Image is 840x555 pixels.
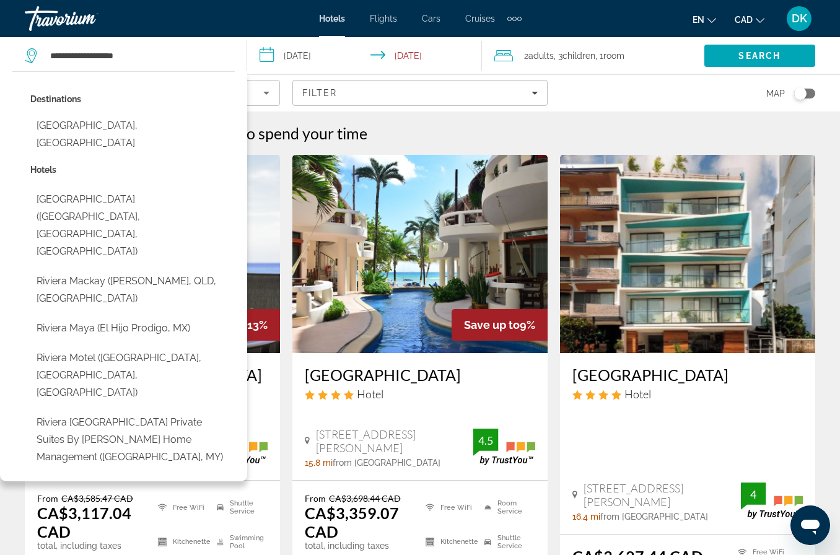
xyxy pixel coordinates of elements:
span: Search [738,51,781,61]
span: [STREET_ADDRESS][PERSON_NAME] [316,427,473,455]
span: Adults [528,51,554,61]
div: 4 star Hotel [305,387,535,401]
a: Hotels [319,14,345,24]
span: from [GEOGRAPHIC_DATA] [600,512,708,522]
button: Travelers: 2 adults, 3 children [482,37,704,74]
div: 9% [452,309,548,341]
button: Change language [693,11,716,28]
div: 4 star Hotel [572,387,803,401]
img: TrustYou guest rating badge [741,483,803,519]
span: en [693,15,704,25]
a: Cruises [465,14,495,24]
span: 15.8 mi [305,458,333,468]
span: Hotel [624,387,651,401]
span: Map [766,85,785,102]
span: 2 [524,47,554,64]
button: Toggle map [785,88,815,99]
p: City options [30,90,235,108]
span: 16.4 mi [572,512,600,522]
button: Filters [292,80,548,106]
span: from [GEOGRAPHIC_DATA] [333,458,440,468]
li: Free WiFi [419,493,478,522]
img: Playa Palms Beach Hotel [292,155,548,353]
span: Room [603,51,624,61]
button: Select hotel: Riviera Mackay (Mackay, QLD, AU) [30,269,235,310]
ins: CA$3,117.04 CAD [37,504,131,541]
span: Hotel [357,387,383,401]
li: Free WiFi [152,493,211,522]
button: Select hotel: Riviera Motor Lodge (Tucson, AZ, US) [30,188,235,263]
span: places to spend your time [195,124,367,142]
h2: 77 [177,124,367,142]
p: total, including taxes [37,541,142,551]
span: From [37,493,58,504]
button: Select city: Riviera Maya, Mexico [30,114,235,155]
span: , 3 [554,47,595,64]
a: Travorium [25,2,149,35]
span: Filter [302,88,338,98]
li: Shuttle Service [211,493,268,522]
button: Select hotel: Riviera Maya (El Hijo Prodigo, MX) [30,317,235,340]
ins: CA$3,359.07 CAD [305,504,399,541]
input: Search hotel destination [49,46,228,65]
a: Cars [422,14,440,24]
span: CAD [735,15,753,25]
del: CA$3,698.44 CAD [329,493,401,504]
img: Marvic Hotel [560,155,815,353]
span: Children [562,51,595,61]
div: 4.5 [473,433,498,448]
button: Extra navigation items [507,9,522,28]
span: Save up to [464,318,520,331]
p: Hotel options [30,161,235,178]
p: total, including taxes [305,541,410,551]
mat-select: Sort by [35,85,269,100]
span: DK [792,12,807,25]
button: Search [704,45,815,67]
img: TrustYou guest rating badge [473,429,535,465]
a: Flights [370,14,397,24]
span: [STREET_ADDRESS][PERSON_NAME] [584,481,741,509]
span: From [305,493,326,504]
del: CA$3,585.47 CAD [61,493,133,504]
button: Select hotel: Riviera Motel (Osoyoos, BC, CA) [30,346,235,404]
a: [GEOGRAPHIC_DATA] [572,365,803,384]
div: 4 [741,487,766,502]
button: Select check in and out date [247,37,482,74]
span: , 1 [595,47,624,64]
li: Room Service [478,493,535,522]
button: Change currency [735,11,764,28]
a: [GEOGRAPHIC_DATA] [305,365,535,384]
button: User Menu [783,6,815,32]
button: Select hotel: Riviera Melaka Private Suites by Jeffery Lam Home Management (Malacca, MY) [30,411,235,469]
iframe: Button to launch messaging window [790,505,830,545]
